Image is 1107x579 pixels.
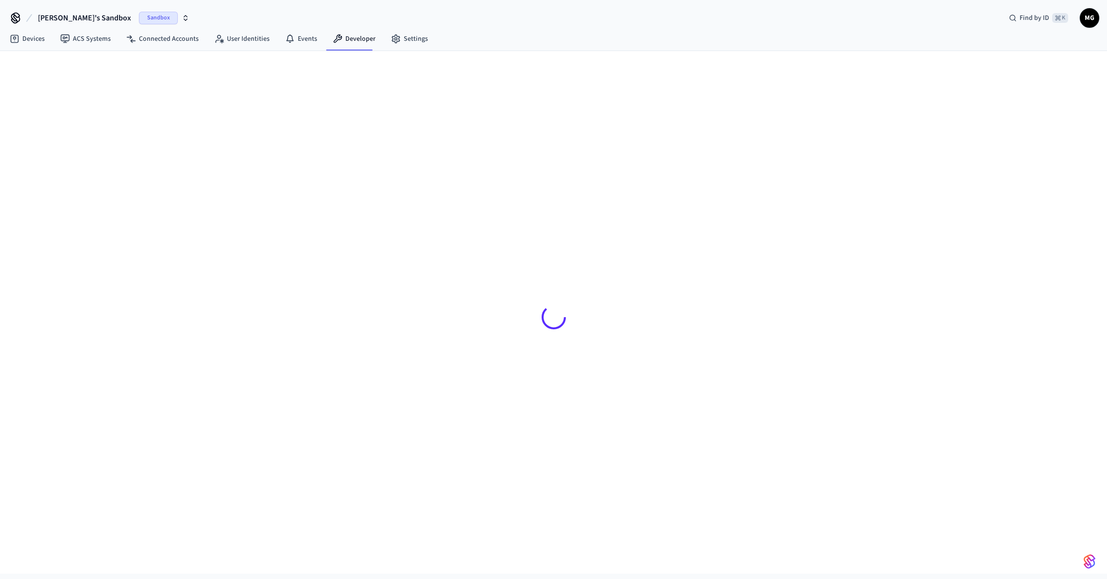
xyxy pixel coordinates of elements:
span: [PERSON_NAME]'s Sandbox [38,12,131,24]
a: Connected Accounts [119,30,206,48]
span: Find by ID [1020,13,1049,23]
span: ⌘ K [1052,13,1068,23]
a: Developer [325,30,383,48]
a: User Identities [206,30,277,48]
a: Settings [383,30,436,48]
span: Sandbox [139,12,178,24]
a: Events [277,30,325,48]
a: ACS Systems [52,30,119,48]
img: SeamLogoGradient.69752ec5.svg [1084,554,1095,569]
a: Devices [2,30,52,48]
div: Find by ID⌘ K [1001,9,1076,27]
span: MG [1081,9,1098,27]
button: MG [1080,8,1099,28]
